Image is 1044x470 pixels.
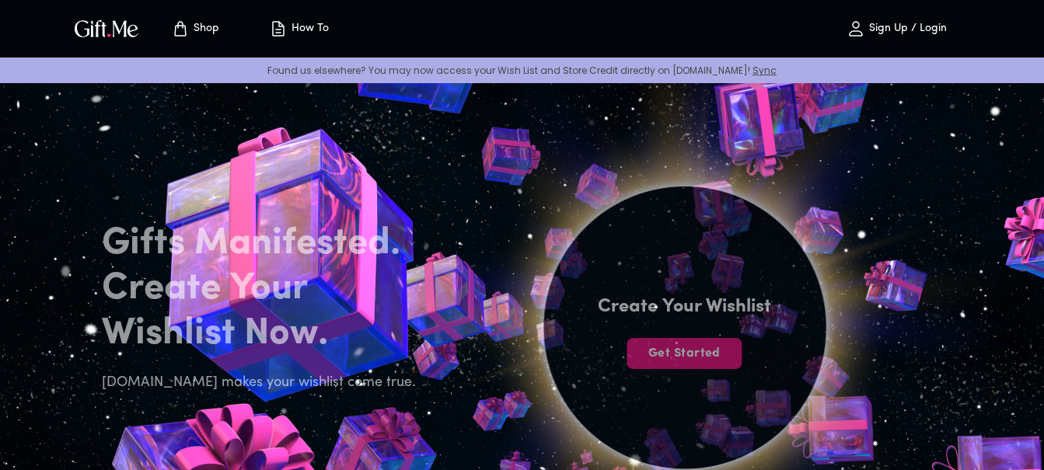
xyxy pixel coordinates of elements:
span: Get Started [627,345,742,362]
p: Found us elsewhere? You may now access your Wish List and Store Credit directly on [DOMAIN_NAME]! [12,64,1032,77]
button: Get Started [627,338,742,369]
h4: Create Your Wishlist [598,294,771,319]
h2: Wishlist Now. [102,312,425,357]
img: how-to.svg [269,19,288,38]
button: Sign Up / Login [819,4,975,54]
button: Store page [152,4,238,54]
button: GiftMe Logo [70,19,143,38]
h6: [DOMAIN_NAME] makes your wishlist come true. [102,372,425,394]
h2: Create Your [102,266,425,312]
p: Shop [190,23,219,36]
a: Sync [752,64,777,77]
img: GiftMe Logo [72,17,141,40]
h2: Gifts Manifested. [102,221,425,266]
p: How To [288,23,329,36]
button: How To [257,4,342,54]
p: Sign Up / Login [865,23,947,36]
